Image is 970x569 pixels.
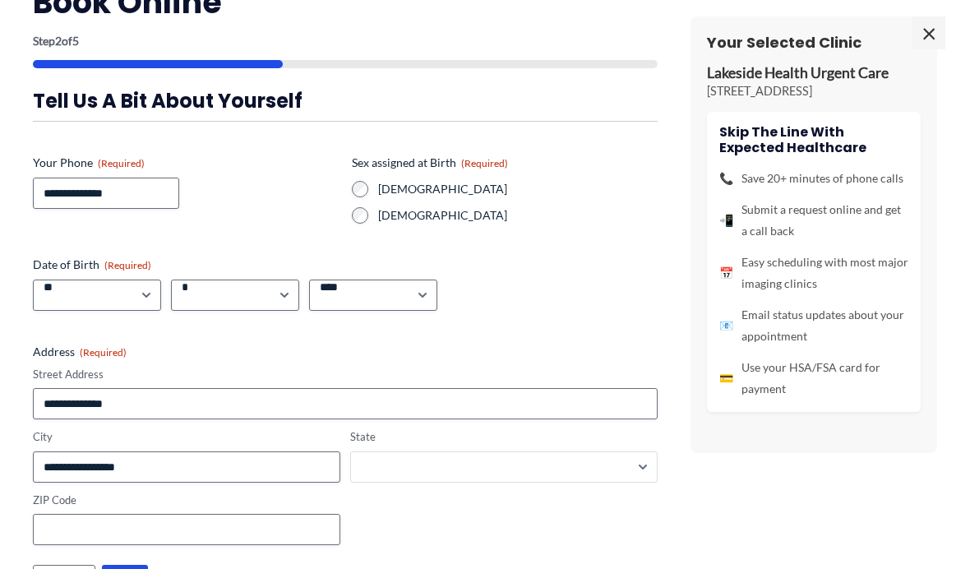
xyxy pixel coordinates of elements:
li: Email status updates about your appointment [719,304,908,347]
span: 2 [55,34,62,48]
span: 📅 [719,262,733,284]
span: 💳 [719,368,733,389]
label: City [33,429,340,445]
legend: Sex assigned at Birth [352,155,508,171]
span: (Required) [98,157,145,169]
p: Step of [33,35,658,47]
label: Street Address [33,367,658,382]
p: [STREET_ADDRESS] [707,83,921,99]
span: (Required) [104,259,151,271]
span: 📲 [719,210,733,231]
p: Lakeside Health Urgent Care [707,64,921,83]
span: 📧 [719,315,733,336]
h3: Tell us a bit about yourself [33,88,658,113]
label: ZIP Code [33,493,340,508]
span: × [912,16,945,49]
li: Easy scheduling with most major imaging clinics [719,252,908,294]
h3: Your Selected Clinic [707,33,921,52]
label: [DEMOGRAPHIC_DATA] [378,207,658,224]
span: (Required) [461,157,508,169]
li: Use your HSA/FSA card for payment [719,357,908,400]
label: Your Phone [33,155,339,171]
legend: Date of Birth [33,257,151,273]
li: Submit a request online and get a call back [719,199,908,242]
label: State [350,429,658,445]
span: (Required) [80,346,127,359]
span: 📞 [719,168,733,189]
span: 5 [72,34,79,48]
li: Save 20+ minutes of phone calls [719,168,908,189]
legend: Address [33,344,127,360]
label: [DEMOGRAPHIC_DATA] [378,181,658,197]
h4: Skip the line with Expected Healthcare [719,124,908,155]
